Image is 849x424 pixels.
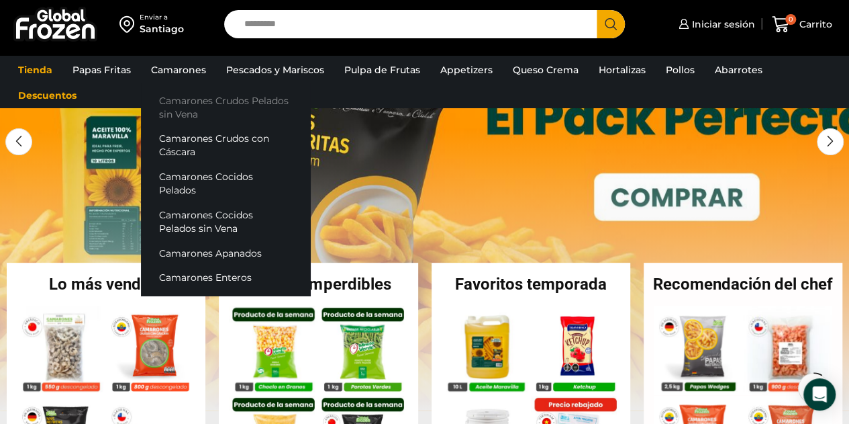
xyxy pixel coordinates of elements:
[140,13,184,22] div: Enviar a
[644,276,842,292] h2: Recomendación del chef
[140,22,184,36] div: Santiago
[689,17,755,31] span: Iniciar sesión
[803,378,836,411] div: Open Intercom Messenger
[219,57,331,83] a: Pescados y Mariscos
[796,17,832,31] span: Carrito
[141,88,310,126] a: Camarones Crudos Pelados sin Vena
[119,13,140,36] img: address-field-icon.svg
[66,57,138,83] a: Papas Fritas
[338,57,427,83] a: Pulpa de Frutas
[506,57,585,83] a: Queso Crema
[434,57,499,83] a: Appetizers
[141,126,310,165] a: Camarones Crudos con Cáscara
[675,11,755,38] a: Iniciar sesión
[432,276,630,292] h2: Favoritos temporada
[144,57,213,83] a: Camarones
[817,128,844,155] div: Next slide
[5,128,32,155] div: Previous slide
[11,83,83,108] a: Descuentos
[785,14,796,25] span: 0
[141,165,310,203] a: Camarones Cocidos Pelados
[7,276,205,292] h2: Lo más vendido
[141,265,310,290] a: Camarones Enteros
[219,276,417,292] h2: Ofertas imperdibles
[141,241,310,265] a: Camarones Apanados
[141,203,310,241] a: Camarones Cocidos Pelados sin Vena
[768,9,836,40] a: 0 Carrito
[592,57,652,83] a: Hortalizas
[597,10,625,38] button: Search button
[708,57,769,83] a: Abarrotes
[659,57,701,83] a: Pollos
[11,57,59,83] a: Tienda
